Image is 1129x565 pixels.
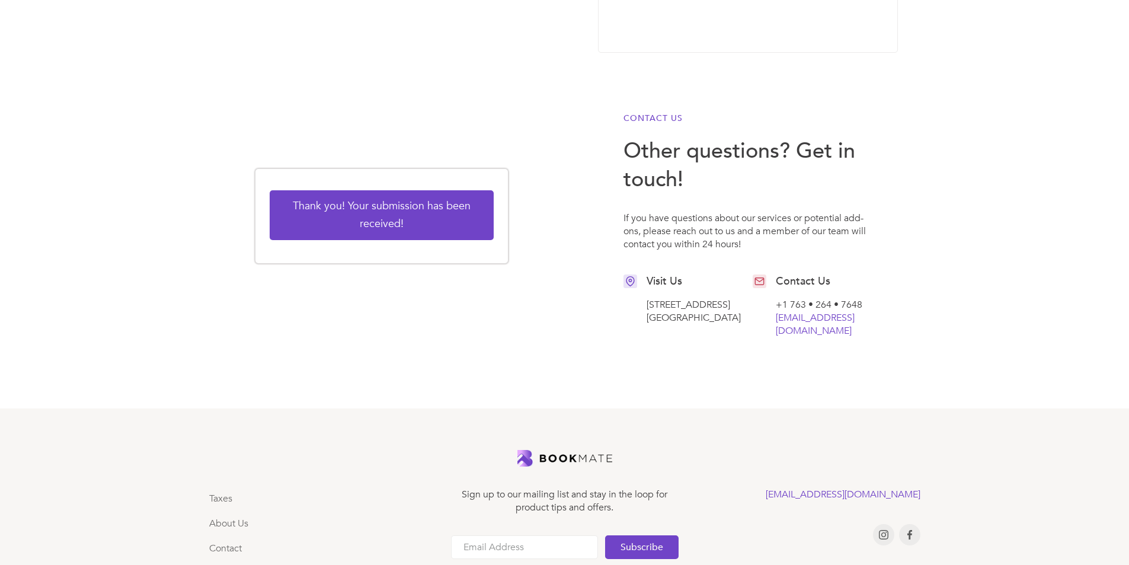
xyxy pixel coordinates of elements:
[209,517,248,530] a: About Us
[277,197,487,233] div: Thank you! Your submission has been received!
[451,535,679,559] form: Email Form
[623,137,872,194] h3: Other questions? Get in touch!
[209,542,242,555] a: Contact
[776,274,872,289] h1: Contact Us
[270,190,494,240] div: Email Form 6 success
[209,492,232,505] a: Taxes
[451,535,598,559] input: Email Address
[776,298,872,337] div: +1 763 • 264 • 7648
[776,311,855,337] a: [EMAIL_ADDRESS][DOMAIN_NAME]
[623,112,872,125] h6: Contact Us
[605,535,679,559] input: Subscribe
[451,488,679,514] div: Sign up to our mailing list and stay in the loop for product tips and offers.
[623,212,872,274] div: If you have questions about our services or potential add-ons, please reach out to us and a membe...
[647,298,743,324] div: [STREET_ADDRESS] [GEOGRAPHIC_DATA]
[766,488,920,501] a: [EMAIL_ADDRESS][DOMAIN_NAME]
[647,274,743,289] h1: Visit Us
